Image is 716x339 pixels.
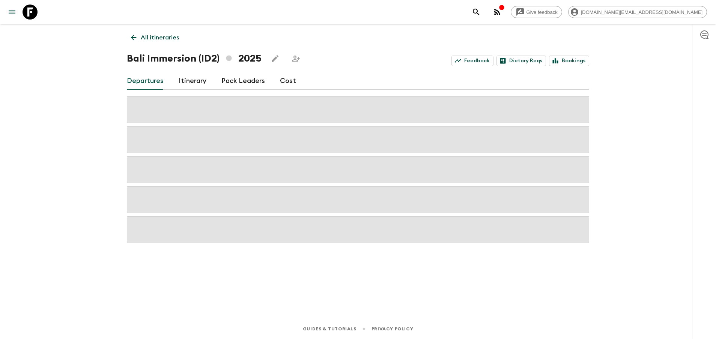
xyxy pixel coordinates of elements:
[577,9,707,15] span: [DOMAIN_NAME][EMAIL_ADDRESS][DOMAIN_NAME]
[141,33,179,42] p: All itineraries
[522,9,562,15] span: Give feedback
[496,56,546,66] a: Dietary Reqs
[289,51,304,66] span: Share this itinerary
[372,325,413,333] a: Privacy Policy
[127,51,262,66] h1: Bali Immersion (ID2) 2025
[511,6,562,18] a: Give feedback
[127,30,183,45] a: All itineraries
[127,72,164,90] a: Departures
[451,56,493,66] a: Feedback
[268,51,283,66] button: Edit this itinerary
[469,5,484,20] button: search adventures
[280,72,296,90] a: Cost
[303,325,356,333] a: Guides & Tutorials
[549,56,589,66] a: Bookings
[568,6,707,18] div: [DOMAIN_NAME][EMAIL_ADDRESS][DOMAIN_NAME]
[179,72,206,90] a: Itinerary
[221,72,265,90] a: Pack Leaders
[5,5,20,20] button: menu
